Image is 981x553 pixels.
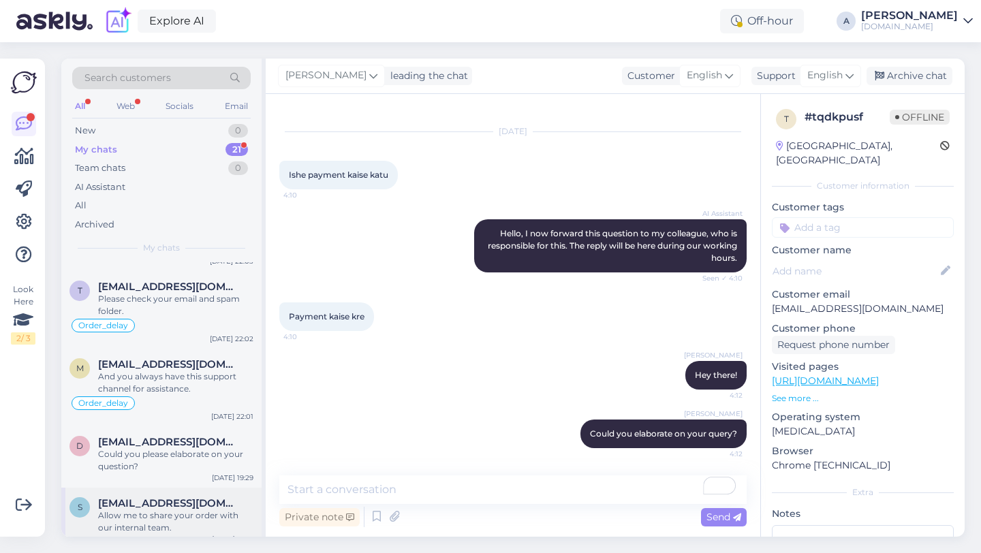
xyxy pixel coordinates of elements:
textarea: To enrich screen reader interactions, please activate Accessibility in Grammarly extension settings [279,475,747,504]
div: Allow me to share your order with our internal team. [98,509,253,534]
div: Socials [163,97,196,115]
span: Offline [890,110,950,125]
div: New [75,124,95,138]
p: [EMAIL_ADDRESS][DOMAIN_NAME] [772,302,954,316]
p: Operating system [772,410,954,424]
span: Payment kaise kre [289,311,364,321]
div: [DATE] 19:29 [212,473,253,483]
div: leading the chat [385,69,468,83]
span: d [76,441,83,451]
p: Customer phone [772,321,954,336]
div: 0 [228,161,248,175]
div: Archived [75,218,114,232]
span: Search customers [84,71,171,85]
div: Extra [772,486,954,499]
span: Order_delay [78,321,128,330]
div: Team chats [75,161,125,175]
div: Private note [279,508,360,526]
div: And you always have this support channel for assistance. [98,370,253,395]
span: Send [706,511,741,523]
img: Askly Logo [11,69,37,95]
span: English [807,68,843,83]
div: Web [114,97,138,115]
p: Browser [772,444,954,458]
span: d7742090@gmail.com [98,436,240,448]
span: 4:10 [283,190,334,200]
div: [DATE] [279,125,747,138]
span: Seen ✓ 4:10 [691,273,743,283]
div: [DATE] 19:28 [212,534,253,544]
div: [DATE] 22:01 [211,411,253,422]
div: All [75,199,87,212]
a: [URL][DOMAIN_NAME] [772,375,879,387]
div: All [72,97,88,115]
span: Could you elaborate on your query? [590,428,737,439]
img: explore-ai [104,7,132,35]
span: 4:12 [691,449,743,459]
p: [MEDICAL_DATA] [772,424,954,439]
span: Ishe payment kaise katu [289,170,388,180]
p: Customer tags [772,200,954,215]
div: Look Here [11,283,35,345]
input: Add name [773,264,938,279]
div: Email [222,97,251,115]
span: Order_delay [78,399,128,407]
div: Could you please elaborate on your question? [98,448,253,473]
div: [PERSON_NAME] [861,10,958,21]
div: [DATE] 22:02 [210,334,253,344]
span: m [76,363,84,373]
span: My chats [143,242,180,254]
div: Archive chat [867,67,952,85]
input: Add a tag [772,217,954,238]
span: English [687,68,722,83]
span: 4:10 [283,332,334,342]
div: Request phone number [772,336,895,354]
span: [PERSON_NAME] [285,68,367,83]
span: Hey there! [695,370,737,380]
div: Off-hour [720,9,804,33]
div: Customer [622,69,675,83]
p: See more ... [772,392,954,405]
p: Customer name [772,243,954,257]
p: Chrome [TECHNICAL_ID] [772,458,954,473]
div: Customer information [772,180,954,192]
p: Visited pages [772,360,954,374]
p: Notes [772,507,954,521]
span: t [784,114,789,124]
span: AI Assistant [691,208,743,219]
span: markusmaido@gmail.com [98,358,240,370]
div: [GEOGRAPHIC_DATA], [GEOGRAPHIC_DATA] [776,139,940,168]
div: AI Assistant [75,180,125,194]
div: [DOMAIN_NAME] [861,21,958,32]
span: s [78,502,82,512]
span: t [78,285,82,296]
span: [PERSON_NAME] [684,409,743,419]
p: Customer email [772,287,954,302]
div: Support [751,69,796,83]
div: 0 [228,124,248,138]
a: Explore AI [138,10,216,33]
div: 21 [225,143,248,157]
a: [PERSON_NAME][DOMAIN_NAME] [861,10,973,32]
span: trekko0809@gmail.com [98,281,240,293]
span: 4:12 [691,390,743,400]
div: # tqdkpusf [805,109,890,125]
span: [PERSON_NAME] [684,350,743,360]
span: ssfanat@inbox.lv [98,497,240,509]
div: A [837,12,856,31]
div: 2 / 3 [11,332,35,345]
div: My chats [75,143,117,157]
span: Hello, I now forward this question to my colleague, who is responsible for this. The reply will b... [488,228,739,263]
div: Please check your email and spam folder. [98,293,253,317]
